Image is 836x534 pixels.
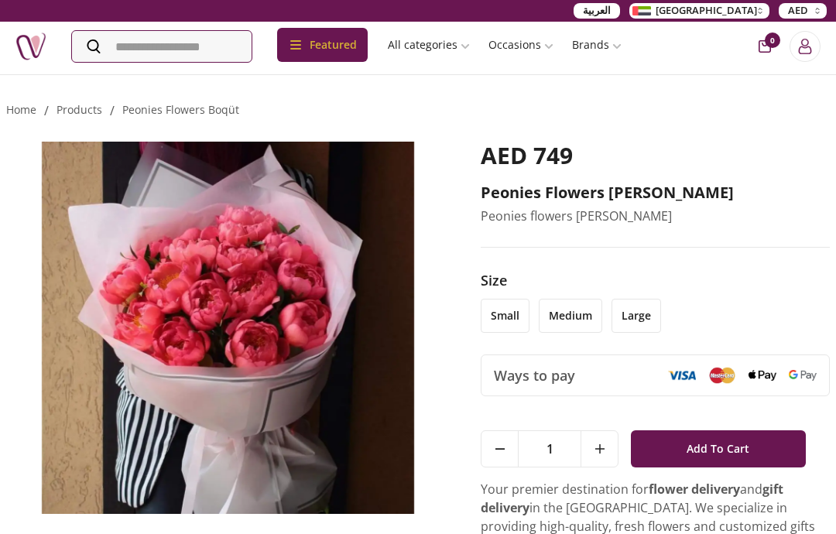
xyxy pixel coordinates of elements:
a: Brands [563,31,631,59]
img: Visa [668,370,696,381]
a: peonies flowers boqüt [122,102,239,117]
img: Nigwa-uae-gifts [15,31,46,62]
p: Peonies flowers [PERSON_NAME] [481,207,830,225]
img: Apple Pay [749,370,776,382]
a: All categories [379,31,479,59]
li: / [110,101,115,120]
button: Login [790,31,821,62]
button: Add To Cart [631,430,805,467]
div: Featured [277,28,368,62]
span: [GEOGRAPHIC_DATA] [656,3,757,19]
span: AED 749 [481,139,573,171]
span: Add To Cart [687,435,749,463]
li: / [44,101,49,120]
li: large [612,299,661,333]
span: 0 [765,33,780,48]
li: small [481,299,529,333]
span: 1 [519,431,581,467]
span: العربية [583,3,611,19]
span: Ways to pay [494,365,575,386]
img: Peonies flowers boquet [6,142,450,514]
strong: flower delivery [649,481,740,498]
a: products [57,102,102,117]
img: Arabic_dztd3n.png [632,6,651,15]
h3: Size [481,269,830,291]
a: Occasions [479,31,563,59]
button: cart-button [759,40,771,53]
li: medium [539,299,602,333]
input: Search [72,31,252,62]
button: [GEOGRAPHIC_DATA] [629,3,769,19]
button: AED [779,3,827,19]
img: Google Pay [789,370,817,381]
span: AED [788,3,808,19]
img: Mastercard [708,367,736,383]
a: Home [6,102,36,117]
h2: Peonies flowers [PERSON_NAME] [481,182,830,204]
